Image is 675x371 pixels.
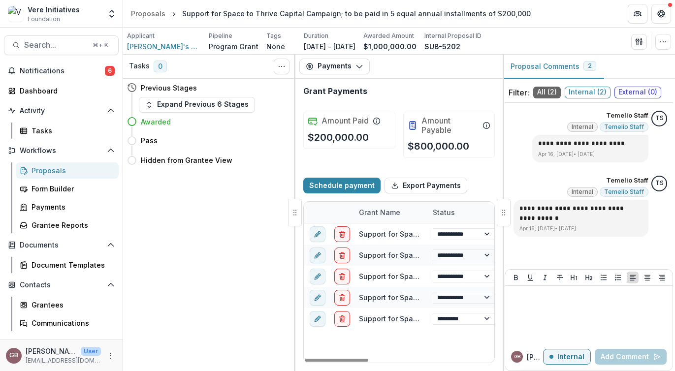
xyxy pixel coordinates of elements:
[427,202,501,223] div: Status
[28,4,80,15] div: Vere Initiatives
[627,272,639,283] button: Align Left
[524,272,536,283] button: Underline
[8,6,24,22] img: Vere Initiatives
[127,6,535,21] nav: breadcrumb
[408,139,469,154] p: $800,000.00
[32,125,111,136] div: Tasks
[655,180,664,186] div: Temelio Staff
[656,272,668,283] button: Align Right
[424,41,460,52] p: SUB-5202
[334,247,350,263] button: delete
[310,311,325,327] button: edit
[539,272,551,283] button: Italicize
[4,103,119,119] button: Open Activity
[16,217,119,233] a: Grantee Reports
[16,199,119,215] a: Payments
[543,349,591,365] button: Internal
[154,61,167,72] span: 0
[604,124,644,130] span: Temelio Staff
[427,207,461,217] div: Status
[4,237,119,253] button: Open Documents
[20,147,103,155] span: Workflows
[105,350,117,362] button: More
[28,15,60,24] span: Foundation
[363,41,417,52] p: $1,000,000.00
[614,87,661,98] span: External ( 0 )
[353,207,406,217] div: Grant Name
[105,4,119,24] button: Open entity switcher
[127,31,155,40] p: Applicant
[655,115,664,122] div: Temelio Staff
[20,241,103,249] span: Documents
[519,225,643,232] p: Apr 16, [DATE] • [DATE]
[16,315,119,331] a: Communications
[105,66,115,76] span: 6
[266,31,281,40] p: Tags
[16,123,119,139] a: Tasks
[606,176,648,185] p: Temelio Staff
[131,8,165,19] div: Proposals
[568,272,580,283] button: Heading 1
[651,4,671,24] button: Get Help
[308,130,369,145] p: $200,000.00
[310,269,325,284] button: edit
[4,63,119,79] button: Notifications6
[334,226,350,242] button: delete
[209,41,258,52] p: Program Grant
[139,97,255,113] button: Expand Previous 6 Stages
[4,335,119,351] button: Open Data & Reporting
[209,31,232,40] p: Pipeline
[129,62,150,70] h3: Tasks
[32,165,111,176] div: Proposals
[527,352,543,362] p: [PERSON_NAME]
[4,83,119,99] a: Dashboard
[334,269,350,284] button: delete
[310,290,325,306] button: edit
[572,124,593,130] span: Internal
[20,339,103,347] span: Data & Reporting
[606,111,648,121] p: Temelio Staff
[304,31,328,40] p: Duration
[303,87,367,96] h2: Grant Payments
[16,297,119,313] a: Grantees
[20,281,103,289] span: Contacts
[127,6,169,21] a: Proposals
[588,62,592,69] span: 2
[141,135,158,146] h4: Pass
[141,117,171,127] h4: Awarded
[554,272,566,283] button: Strike
[557,353,584,361] p: Internal
[310,226,325,242] button: edit
[385,178,467,193] button: Export Payments
[565,87,611,98] span: Internal ( 2 )
[299,59,370,74] button: Payments
[32,184,111,194] div: Form Builder
[16,162,119,179] a: Proposals
[9,352,18,359] div: Grace Brown
[127,41,201,52] span: [PERSON_NAME]'s Vineyard Community Services
[266,41,285,52] p: None
[628,4,647,24] button: Partners
[642,272,653,283] button: Align Center
[604,188,644,195] span: Temelio Staff
[304,41,355,52] p: [DATE] - [DATE]
[334,311,350,327] button: delete
[4,143,119,158] button: Open Workflows
[595,349,667,365] button: Add Comment
[514,354,520,359] div: Grace Brown
[141,155,232,165] h4: Hidden from Grantee View
[274,59,289,74] button: Toggle View Cancelled Tasks
[91,40,110,51] div: ⌘ + K
[509,87,529,98] p: Filter:
[612,272,624,283] button: Ordered List
[310,247,325,263] button: edit
[20,107,103,115] span: Activity
[334,290,350,306] button: delete
[32,220,111,230] div: Grantee Reports
[26,346,77,356] p: [PERSON_NAME]
[32,202,111,212] div: Payments
[303,178,381,193] button: Schedule payment
[572,188,593,195] span: Internal
[321,116,369,125] h2: Amount Paid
